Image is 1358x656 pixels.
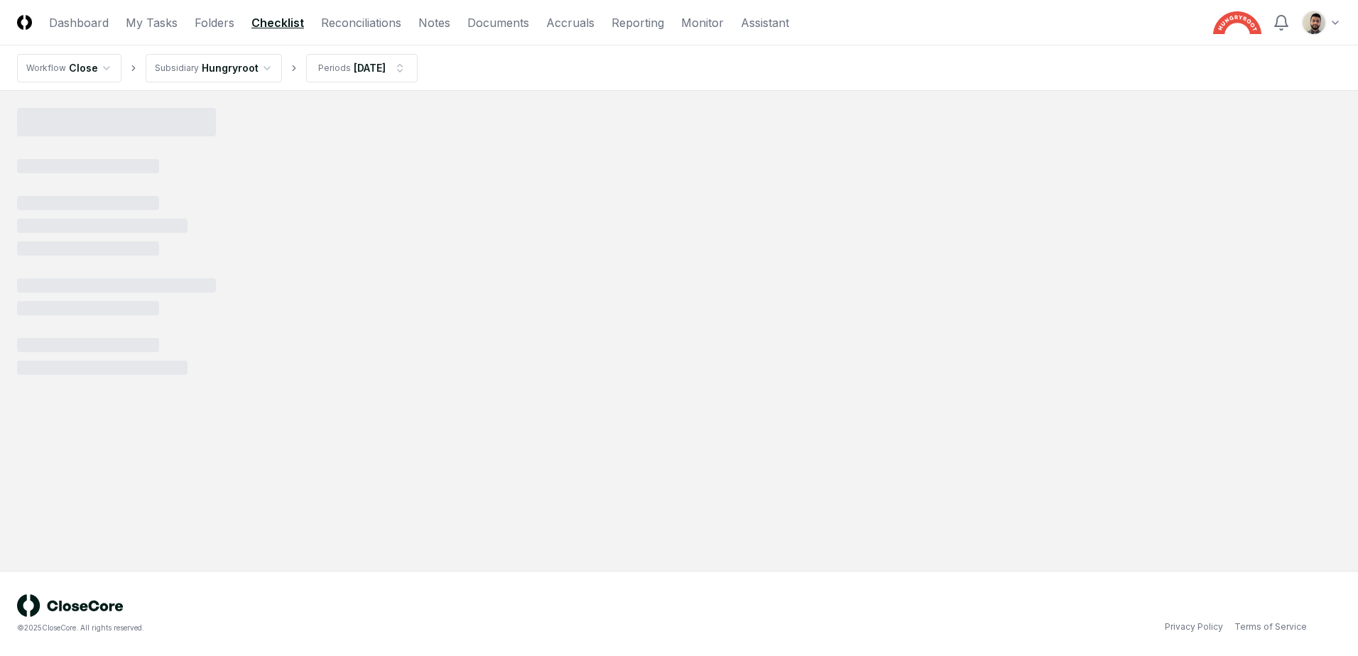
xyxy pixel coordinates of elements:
a: Reconciliations [321,14,401,31]
a: Dashboard [49,14,109,31]
a: Checklist [251,14,304,31]
img: d09822cc-9b6d-4858-8d66-9570c114c672_214030b4-299a-48fd-ad93-fc7c7aef54c6.png [1303,11,1325,34]
a: Terms of Service [1234,621,1307,633]
div: Subsidiary [155,62,199,75]
img: Logo [17,15,32,30]
div: © 2025 CloseCore. All rights reserved. [17,623,679,633]
a: Monitor [681,14,724,31]
a: My Tasks [126,14,178,31]
a: Reporting [612,14,664,31]
a: Accruals [546,14,594,31]
a: Folders [195,14,234,31]
img: logo [17,594,124,617]
a: Privacy Policy [1165,621,1223,633]
nav: breadcrumb [17,54,418,82]
img: Hungryroot logo [1213,11,1261,34]
div: Periods [318,62,351,75]
div: [DATE] [354,60,386,75]
div: Workflow [26,62,66,75]
a: Documents [467,14,529,31]
button: Periods[DATE] [306,54,418,82]
a: Assistant [741,14,789,31]
a: Notes [418,14,450,31]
